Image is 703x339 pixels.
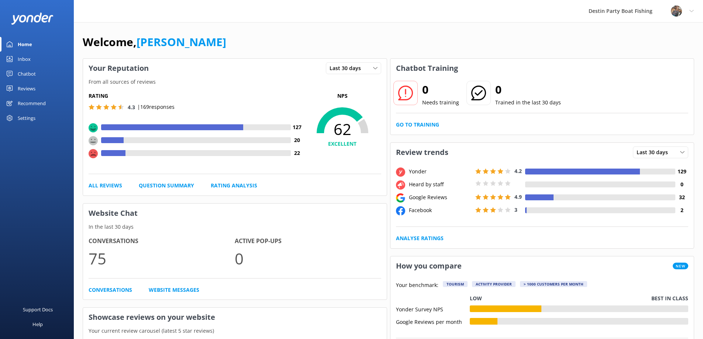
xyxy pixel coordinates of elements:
div: Recommend [18,96,46,111]
p: NPS [304,92,381,100]
a: Website Messages [149,286,199,294]
div: Chatbot [18,66,36,81]
div: Yonder Survey NPS [396,305,470,312]
span: 4.2 [514,167,522,174]
a: Conversations [89,286,132,294]
p: From all sources of reviews [83,78,387,86]
a: Question Summary [139,181,194,190]
span: New [673,263,688,269]
h3: Website Chat [83,204,387,223]
div: > 1000 customers per month [520,281,587,287]
p: Best in class [651,294,688,302]
div: Google Reviews [407,193,473,201]
h3: Your Reputation [83,59,154,78]
p: 0 [235,246,381,271]
p: 75 [89,246,235,271]
div: Tourism [443,281,468,287]
div: Settings [18,111,35,125]
a: [PERSON_NAME] [137,34,226,49]
a: All Reviews [89,181,122,190]
h4: 129 [675,167,688,176]
span: Last 30 days [330,64,365,72]
h3: How you compare [390,256,467,276]
h4: 127 [291,123,304,131]
p: Low [470,294,482,302]
h4: Conversations [89,236,235,246]
span: 4.3 [128,104,135,111]
h3: Review trends [390,143,454,162]
p: Trained in the last 30 days [495,98,561,107]
h1: Welcome, [83,33,226,51]
h4: 22 [291,149,304,157]
div: Heard by staff [407,180,473,188]
a: Rating Analysis [211,181,257,190]
div: Facebook [407,206,473,214]
div: Reviews [18,81,35,96]
p: Your current review carousel (latest 5 star reviews) [83,327,387,335]
h3: Chatbot Training [390,59,464,78]
img: 250-1666038197.jpg [671,6,682,17]
h4: 2 [675,206,688,214]
a: Analyse Ratings [396,234,444,242]
h2: 0 [422,81,459,98]
h2: 0 [495,81,561,98]
p: Your benchmark: [396,281,438,290]
div: Activity Provider [472,281,516,287]
div: Home [18,37,32,52]
h4: 0 [675,180,688,188]
div: Support Docs [23,302,53,317]
h5: Rating [89,92,304,100]
p: | 169 responses [137,103,175,111]
span: 3 [514,206,517,213]
h4: 32 [675,193,688,201]
p: In the last 30 days [83,223,387,231]
h4: Active Pop-ups [235,236,381,246]
div: Help [32,317,43,332]
div: Google Reviews per month [396,318,470,325]
span: 4.9 [514,193,522,200]
div: Yonder [407,167,473,176]
a: Go to Training [396,121,439,129]
p: Needs training [422,98,459,107]
h3: Showcase reviews on your website [83,308,387,327]
h4: EXCELLENT [304,140,381,148]
span: 62 [304,120,381,138]
span: Last 30 days [637,148,672,156]
h4: 20 [291,136,304,144]
div: Inbox [18,52,31,66]
img: yonder-white-logo.png [11,13,54,25]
